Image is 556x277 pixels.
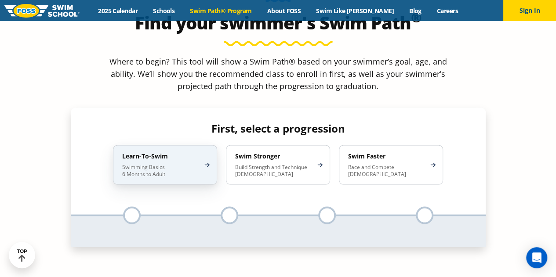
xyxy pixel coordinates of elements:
p: Build Strength and Technique [DEMOGRAPHIC_DATA] [235,163,312,177]
a: Careers [429,7,465,15]
a: Swim Like [PERSON_NAME] [309,7,402,15]
a: Blog [401,7,429,15]
p: Race and Compete [DEMOGRAPHIC_DATA] [348,163,425,177]
p: Swimming Basics 6 Months to Adult [122,163,199,177]
a: Swim Path® Program [182,7,259,15]
h4: Swim Stronger [235,152,312,160]
p: Where to begin? This tool will show a Swim Path® based on your swimmer’s goal, age, and ability. ... [106,55,451,92]
a: About FOSS [259,7,309,15]
h4: Learn-To-Swim [122,152,199,160]
div: Open Intercom Messenger [526,247,547,268]
img: FOSS Swim School Logo [4,4,80,18]
h4: First, select a progression [106,122,450,134]
a: 2025 Calendar [91,7,145,15]
sup: ® [411,8,422,26]
h4: Swim Faster [348,152,425,160]
a: Schools [145,7,182,15]
div: TOP [17,248,27,262]
h2: Find your swimmer's Swim Path [71,12,486,33]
